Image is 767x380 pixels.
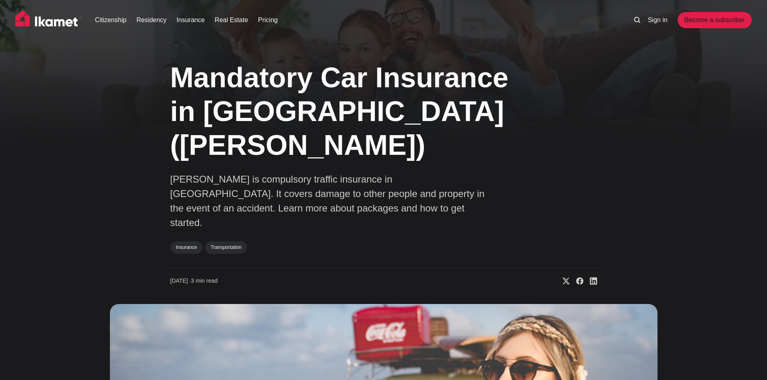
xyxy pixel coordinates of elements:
[170,61,517,162] h1: Mandatory Car Insurance in [GEOGRAPHIC_DATA] ([PERSON_NAME])
[205,241,247,253] a: Transportation
[215,15,248,25] a: Real Estate
[556,277,570,285] a: Share on X
[95,15,126,25] a: Citizenship
[678,12,752,28] a: Become a subscriber
[258,15,278,25] a: Pricing
[583,277,597,285] a: Share on Linkedin
[15,10,81,30] img: Ikamet home
[170,277,218,285] time: 3 min read
[170,241,203,253] a: Insurance
[648,15,668,25] a: Sign in
[570,277,583,285] a: Share on Facebook
[176,15,205,25] a: Insurance
[170,172,492,230] p: [PERSON_NAME] is compulsory traffic insurance in [GEOGRAPHIC_DATA]. It covers damage to other peo...
[136,15,167,25] a: Residency
[170,277,191,284] span: [DATE] ∙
